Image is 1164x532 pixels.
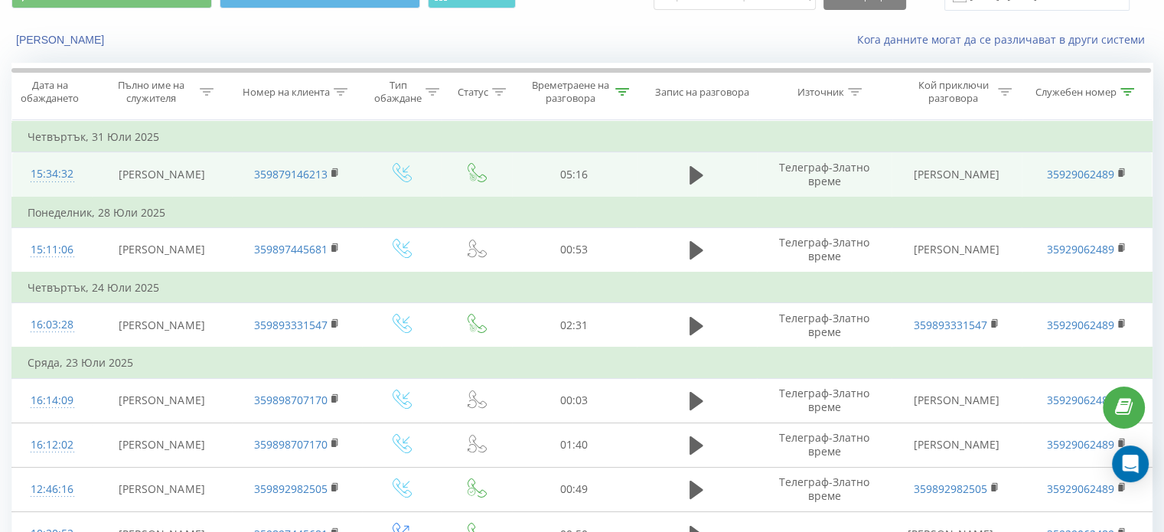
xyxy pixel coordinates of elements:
[254,242,328,256] a: 359897445681
[512,378,637,423] td: 00:03
[12,197,1153,228] td: Понеделник, 28 Юли 2025
[512,467,637,511] td: 00:49
[757,152,892,197] td: Телеграф-Златно време
[1047,437,1114,452] a: 35929062489
[892,152,1022,197] td: [PERSON_NAME]
[892,227,1022,273] td: [PERSON_NAME]
[1112,446,1149,482] div: Open Intercom Messenger
[106,79,196,105] div: Пълно име на служителя
[797,86,844,99] div: Източник
[530,79,611,105] div: Времетраене на разговора
[254,318,328,332] a: 359893331547
[92,303,232,348] td: [PERSON_NAME]
[1047,167,1114,181] a: 35929062489
[28,310,77,340] div: 16:03:28
[912,79,994,105] div: Кой приключи разговора
[28,235,77,265] div: 15:11:06
[757,303,892,348] td: Телеграф-Златно време
[1035,86,1117,99] div: Служебен номер
[458,86,488,99] div: Статус
[92,467,232,511] td: [PERSON_NAME]
[892,423,1022,467] td: [PERSON_NAME]
[28,430,77,460] div: 16:12:02
[892,378,1022,423] td: [PERSON_NAME]
[254,393,328,407] a: 359898707170
[11,33,112,47] button: [PERSON_NAME]
[92,423,232,467] td: [PERSON_NAME]
[374,79,422,105] div: Тип обаждане
[757,423,892,467] td: Телеграф-Златно време
[12,348,1153,378] td: Сряда, 23 Юли 2025
[757,467,892,511] td: Телеграф-Златно време
[254,481,328,496] a: 359892982505
[12,273,1153,303] td: Четвъртък, 24 Юли 2025
[28,159,77,189] div: 15:34:32
[857,32,1153,47] a: Кога данните могат да се различават в други системи
[92,152,232,197] td: [PERSON_NAME]
[1047,393,1114,407] a: 35929062489
[512,303,637,348] td: 02:31
[92,378,232,423] td: [PERSON_NAME]
[243,86,330,99] div: Номер на клиента
[254,437,328,452] a: 359898707170
[914,481,987,496] a: 359892982505
[1047,242,1114,256] a: 35929062489
[512,227,637,273] td: 00:53
[12,122,1153,152] td: Четвъртък, 31 Юли 2025
[757,378,892,423] td: Телеграф-Златно време
[757,227,892,273] td: Телеграф-Златно време
[1047,318,1114,332] a: 35929062489
[655,86,749,99] div: Запис на разговора
[28,475,77,504] div: 12:46:16
[12,79,88,105] div: Дата на обаждането
[512,423,637,467] td: 01:40
[28,386,77,416] div: 16:14:09
[254,167,328,181] a: 359879146213
[1047,481,1114,496] a: 35929062489
[914,318,987,332] a: 359893331547
[512,152,637,197] td: 05:16
[92,227,232,273] td: [PERSON_NAME]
